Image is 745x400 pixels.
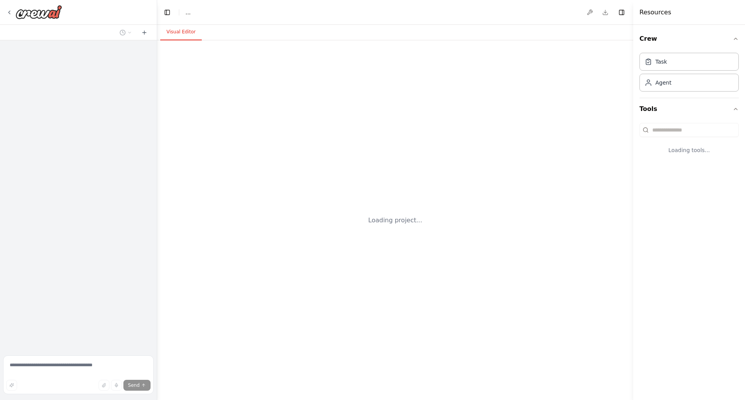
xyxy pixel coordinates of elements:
[138,28,151,37] button: Start a new chat
[655,58,667,66] div: Task
[99,380,109,391] button: Upload files
[639,98,739,120] button: Tools
[128,382,140,388] span: Send
[655,79,671,87] div: Agent
[16,5,62,19] img: Logo
[185,9,191,16] span: ...
[639,120,739,166] div: Tools
[639,8,671,17] h4: Resources
[639,28,739,50] button: Crew
[616,7,627,18] button: Hide right sidebar
[111,380,122,391] button: Click to speak your automation idea
[123,380,151,391] button: Send
[639,50,739,98] div: Crew
[639,140,739,160] div: Loading tools...
[116,28,135,37] button: Switch to previous chat
[160,24,202,40] button: Visual Editor
[162,7,173,18] button: Hide left sidebar
[6,380,17,391] button: Improve this prompt
[185,9,191,16] nav: breadcrumb
[368,216,422,225] div: Loading project...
